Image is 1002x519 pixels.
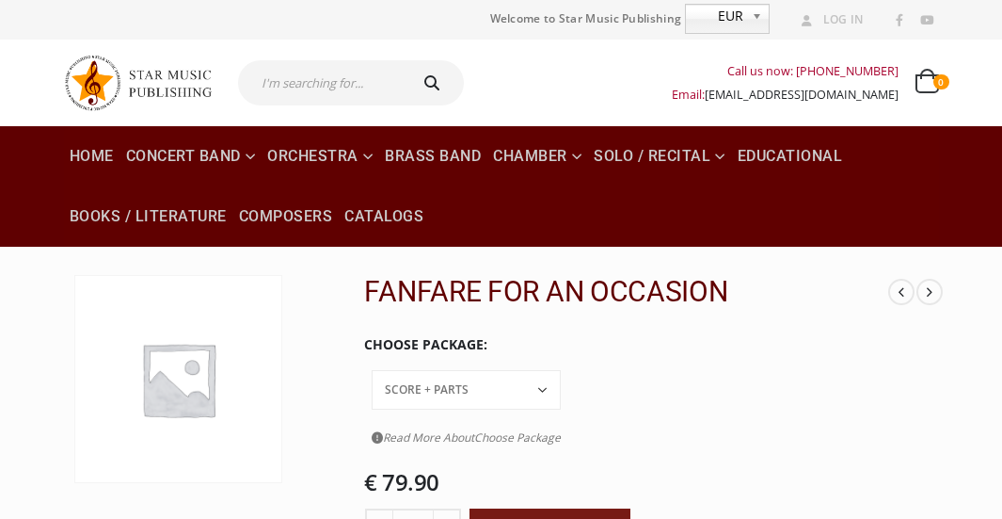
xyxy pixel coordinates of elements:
div: Email: [672,83,899,106]
span: Welcome to Star Music Publishing [490,5,682,33]
a: Log In [794,8,864,32]
a: Home [64,126,119,187]
span: € [364,466,377,497]
div: Call us now: [PHONE_NUMBER] [672,59,899,83]
a: Brass Band [379,126,486,187]
a: Catalogs [339,187,429,247]
a: Composers [233,187,339,247]
a: Orchestra [262,126,378,187]
input: I'm searching for... [238,60,405,105]
a: Solo / Recital [588,126,731,187]
img: Star Music Publishing [64,49,224,117]
a: Facebook [887,8,912,33]
a: Chamber [487,126,587,187]
button: Search [405,60,465,105]
img: placeholder [75,276,281,482]
a: [EMAIL_ADDRESS][DOMAIN_NAME] [705,87,899,103]
a: Youtube [915,8,939,33]
a: Read More AboutChoose Package [372,426,561,449]
span: 0 [933,74,948,89]
a: Books / Literature [64,187,232,247]
span: Choose Package [474,430,561,446]
bdi: 79.90 [364,466,438,497]
label: Choose Package [364,325,487,365]
a: Concert Band [120,126,262,187]
span: EUR [686,5,744,27]
h2: FANFARE FOR AN OCCASION [364,275,889,309]
a: Educational [732,126,849,187]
